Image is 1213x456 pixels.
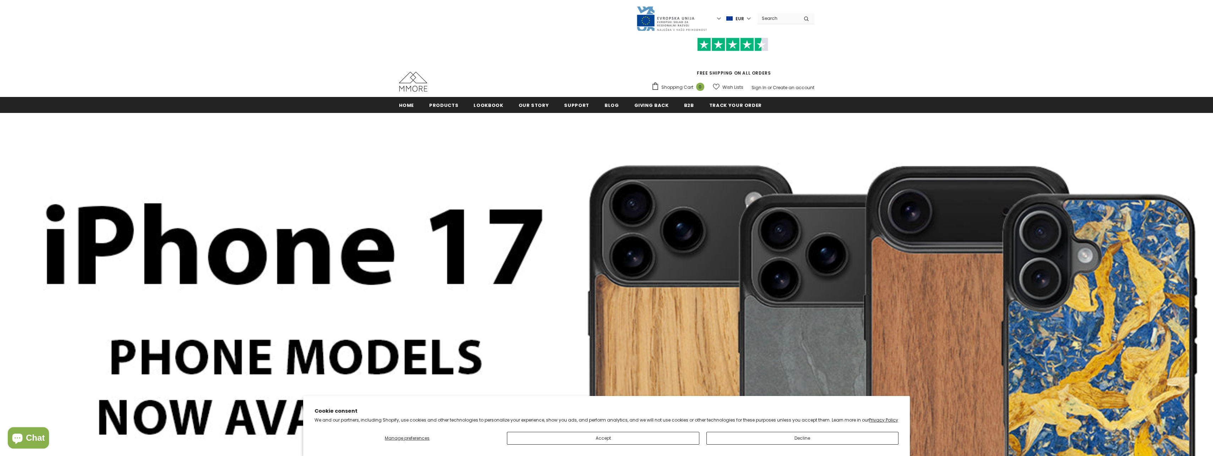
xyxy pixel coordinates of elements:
[634,97,669,113] a: Giving back
[773,85,814,91] a: Create an account
[709,97,762,113] a: Track your order
[429,97,458,113] a: Products
[507,432,699,445] button: Accept
[651,41,814,76] span: FREE SHIPPING ON ALL ORDERS
[315,417,898,423] p: We and our partners, including Shopify, use cookies and other technologies to personalize your ex...
[6,427,51,450] inbox-online-store-chat: Shopify online store chat
[605,102,619,109] span: Blog
[315,432,500,445] button: Manage preferences
[684,97,694,113] a: B2B
[684,102,694,109] span: B2B
[474,102,503,109] span: Lookbook
[651,82,708,93] a: Shopping Cart 0
[706,432,898,445] button: Decline
[605,97,619,113] a: Blog
[399,102,414,109] span: Home
[564,97,589,113] a: support
[429,102,458,109] span: Products
[697,38,768,51] img: Trust Pilot Stars
[767,85,772,91] span: or
[661,84,693,91] span: Shopping Cart
[315,407,898,415] h2: Cookie consent
[636,6,707,32] img: Javni Razpis
[651,51,814,70] iframe: Customer reviews powered by Trustpilot
[713,81,743,93] a: Wish Lists
[385,435,430,441] span: Manage preferences
[709,102,762,109] span: Track your order
[399,97,414,113] a: Home
[519,97,549,113] a: Our Story
[758,13,798,23] input: Search Site
[736,15,744,22] span: EUR
[636,15,707,21] a: Javni Razpis
[634,102,669,109] span: Giving back
[474,97,503,113] a: Lookbook
[564,102,589,109] span: support
[869,417,898,423] a: Privacy Policy
[752,85,766,91] a: Sign In
[696,83,704,91] span: 0
[399,72,427,92] img: MMORE Cases
[722,84,743,91] span: Wish Lists
[519,102,549,109] span: Our Story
